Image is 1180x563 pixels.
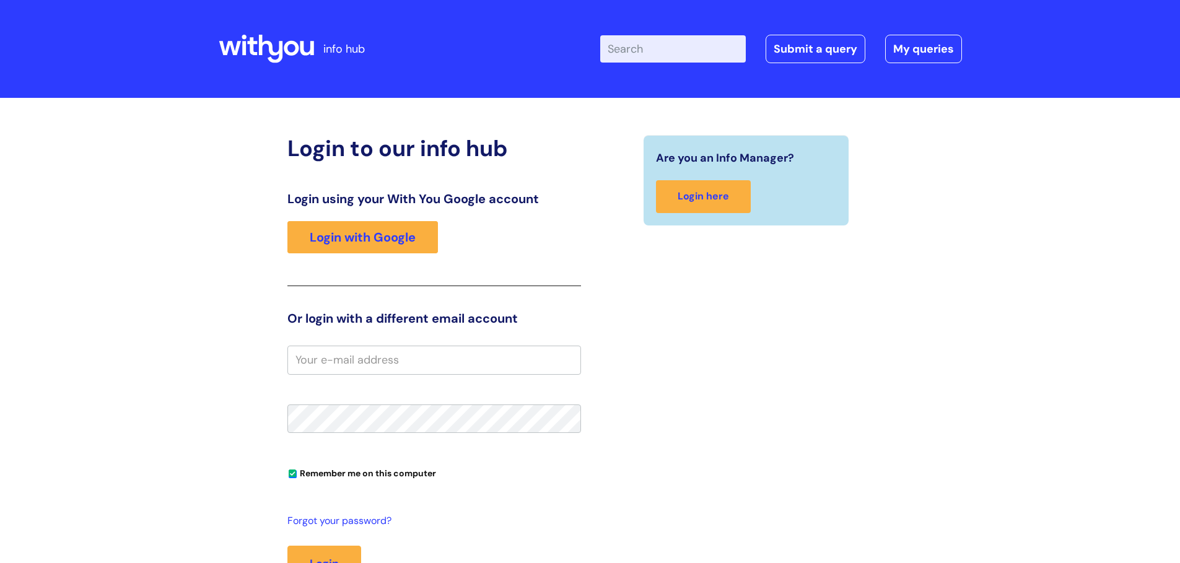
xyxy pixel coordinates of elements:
input: Your e-mail address [287,346,581,374]
input: Search [600,35,746,63]
div: You can uncheck this option if you're logging in from a shared device [287,463,581,482]
h2: Login to our info hub [287,135,581,162]
a: Forgot your password? [287,512,575,530]
a: Submit a query [766,35,865,63]
a: My queries [885,35,962,63]
a: Login with Google [287,221,438,253]
input: Remember me on this computer [289,470,297,478]
label: Remember me on this computer [287,465,436,479]
span: Are you an Info Manager? [656,148,794,168]
h3: Or login with a different email account [287,311,581,326]
a: Login here [656,180,751,213]
h3: Login using your With You Google account [287,191,581,206]
p: info hub [323,39,365,59]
